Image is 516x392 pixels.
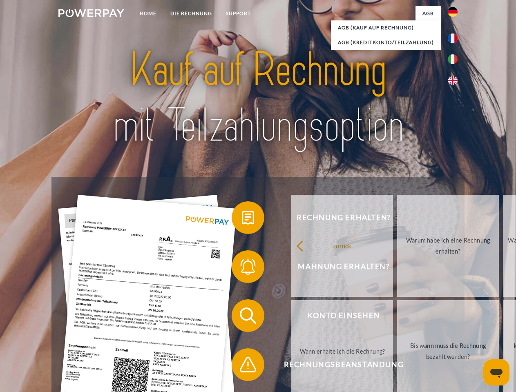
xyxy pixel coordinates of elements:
img: title-powerpay_de.svg [78,39,438,156]
button: Mahnung erhalten? [232,250,444,283]
img: qb_bell.svg [238,256,258,277]
div: Wann erhalte ich die Rechnung? [296,345,388,356]
div: Warum habe ich eine Rechnung erhalten? [402,235,494,257]
img: it [448,54,458,64]
div: zurück [296,240,388,251]
img: qb_search.svg [238,305,258,326]
img: en [448,76,458,85]
a: agb [415,6,441,21]
a: SUPPORT [219,6,258,21]
button: Rechnungsbeanstandung [232,348,444,381]
img: qb_bill.svg [238,207,258,228]
a: Home [133,6,163,21]
img: de [448,7,458,17]
a: DIE RECHNUNG [163,6,219,21]
div: Bis wann muss die Rechnung bezahlt werden? [402,340,494,362]
img: fr [448,33,458,43]
a: AGB (Kreditkonto/Teilzahlung) [331,35,441,50]
iframe: Schaltfläche zum Öffnen des Messaging-Fensters [483,359,509,385]
img: logo-powerpay-white.svg [58,9,124,17]
a: AGB (Kauf auf Rechnung) [331,20,441,35]
button: Rechnung erhalten? [232,201,444,234]
button: Konto einsehen [232,299,444,332]
img: qb_warning.svg [238,354,258,375]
